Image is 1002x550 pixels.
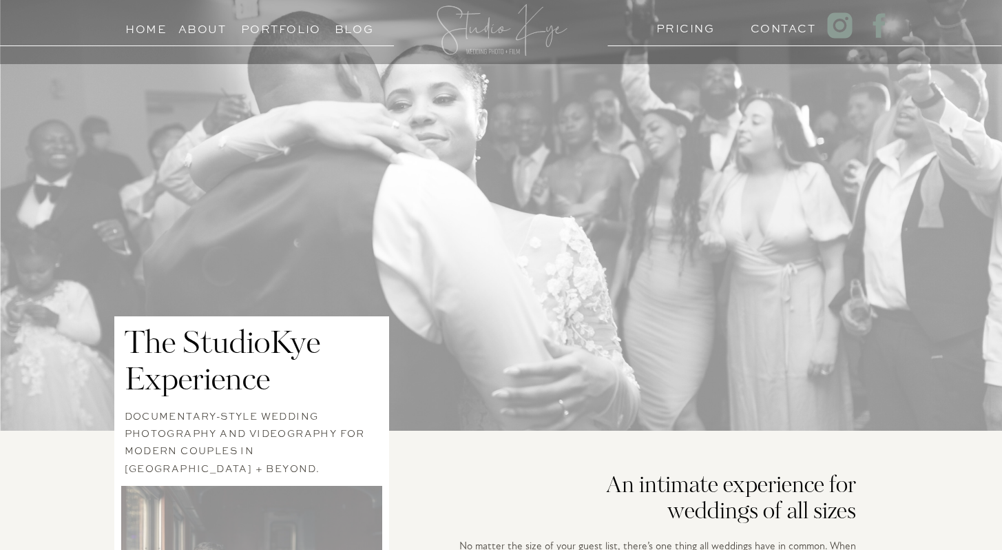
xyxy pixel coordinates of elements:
[125,327,367,401] h2: The StudioKye Experience
[178,19,227,32] a: About
[656,19,709,32] a: PRICING
[559,473,856,524] h2: An intimate experience for weddings of all sizes
[125,407,378,456] h3: Documentary-style wedding photography and videography for modern couples in [GEOGRAPHIC_DATA] + b...
[751,19,804,32] a: Contact
[241,19,304,32] a: Portfolio
[323,19,386,32] a: Blog
[120,19,173,32] a: Home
